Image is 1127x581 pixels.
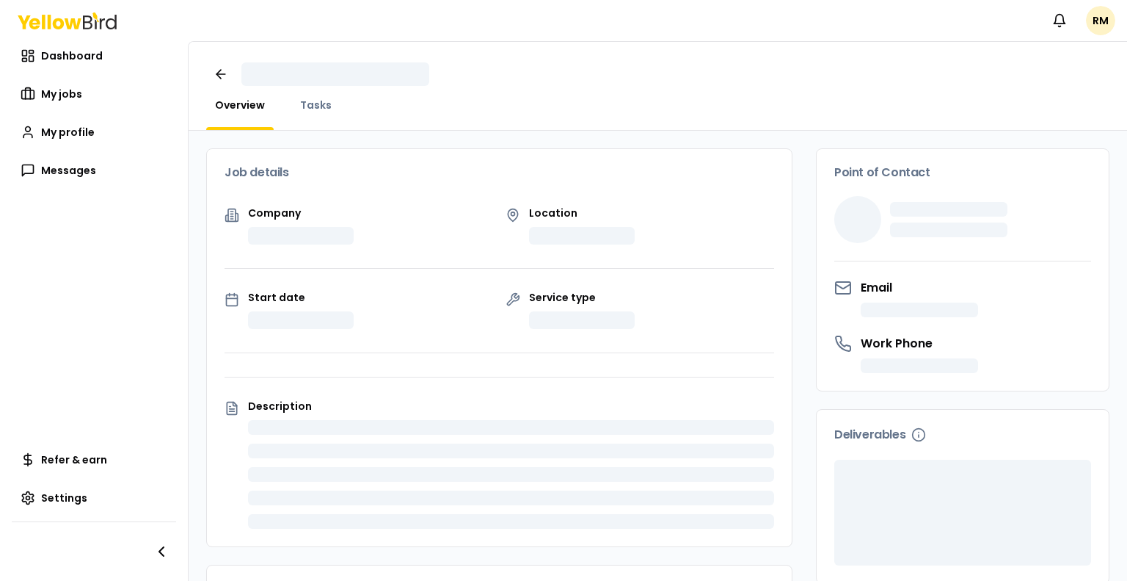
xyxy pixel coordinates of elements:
[300,98,332,112] span: Tasks
[12,79,176,109] a: My jobs
[215,98,265,112] span: Overview
[529,292,635,303] p: Service type
[225,167,774,178] h3: Job details
[1086,6,1115,35] span: RM
[41,87,82,101] span: My jobs
[41,163,96,178] span: Messages
[12,445,176,474] a: Refer & earn
[206,98,274,112] a: Overview
[834,167,1091,178] h3: Point of Contact
[41,491,87,505] span: Settings
[861,335,978,353] h3: Work Phone
[12,118,176,147] a: My profile
[12,156,176,185] a: Messages
[834,427,1091,442] h3: Deliverables
[12,41,176,71] a: Dashboard
[248,401,774,411] p: Description
[248,292,354,303] p: Start date
[41,48,103,63] span: Dashboard
[248,208,354,218] p: Company
[291,98,340,112] a: Tasks
[41,452,107,467] span: Refer & earn
[41,125,95,140] span: My profile
[861,279,978,297] h3: Email
[12,483,176,513] a: Settings
[529,208,635,218] p: Location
